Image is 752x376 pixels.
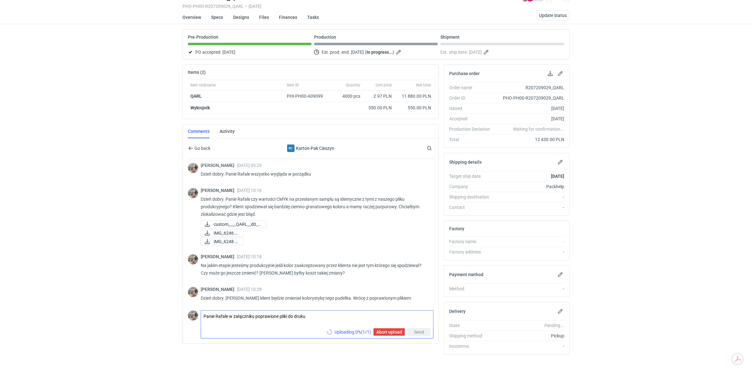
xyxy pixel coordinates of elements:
[190,94,202,99] a: QARL
[395,48,403,56] button: Edit estimated production end date
[335,330,371,335] p: Uploading 0 % (1/1)
[188,254,198,264] img: Michał Palasek
[188,70,206,75] h2: Items (2)
[449,173,495,179] div: Target ship date
[201,254,237,259] span: [PERSON_NAME]
[365,50,367,55] em: (
[495,95,564,101] div: PHO-PH00-R207209029_QARL
[190,83,215,88] span: Item nickname
[188,163,198,173] img: Michał Palasek
[449,160,482,165] h2: Shipping details
[495,286,564,292] div: -
[544,323,564,328] em: Pending...
[201,221,266,228] a: custom____QARL__d0__...
[449,116,495,122] div: Accepted
[397,105,431,111] div: 550.00 PLN
[495,333,564,339] div: Pickup
[483,48,491,56] button: Edit estimated shipping date
[245,4,247,9] span: •
[237,163,262,168] span: [DATE] 09:25
[201,311,433,328] textarea: Panie Rafale w załączniku poprawione pliki do druku
[190,105,210,110] strong: Wykrojnik
[287,83,299,88] span: Item ID
[183,10,201,24] a: Overview
[495,194,564,200] div: -
[188,287,198,297] img: Michał Palasek
[449,183,495,190] div: Company
[367,50,393,55] strong: In progress...
[449,286,495,292] div: Method
[557,70,564,77] button: Edit purchase order
[536,10,569,20] button: Update status
[259,144,362,152] div: Karton-Pak Cieszyn
[201,238,244,245] a: IMG_6248.jpg
[414,330,424,334] span: Send
[513,126,564,132] em: Waiting for confirmation...
[495,238,564,245] div: -
[201,229,244,237] a: IMG_6246.jpg
[188,310,198,321] img: Michał Palasek
[287,93,329,99] div: PHI-PH00-A09099
[495,84,564,91] div: R207209029_QARL
[449,105,495,112] div: Issued
[314,35,336,40] p: Production
[393,50,394,55] em: )
[449,249,495,255] div: Factory address
[307,10,319,24] a: Tasks
[539,13,567,18] span: Update status
[201,262,428,277] p: Na jakim etapie jesteśmy produkcyjnie jeśli kolor zaakceptowany przez klienta nie jest tym któreg...
[259,10,269,24] a: Files
[449,343,495,349] div: Incoterms
[201,195,428,218] p: Dzień dobry. Panie Rafale czy wartości CMYK na przesłanym samplu są identyczne z tymi z naszego p...
[449,194,495,200] div: Shipping destination
[495,183,564,190] div: Packhelp
[416,83,431,88] span: Net total
[214,221,261,228] span: custom____QARL__d0__...
[201,287,237,292] span: [PERSON_NAME]
[407,328,431,336] button: Send
[183,4,492,9] div: PHO-PH00-R207209029_QARL [DATE]
[188,144,211,152] button: Go back
[201,163,237,168] span: [PERSON_NAME]
[449,309,466,314] h2: Delivery
[547,70,554,77] button: Download PO
[287,144,295,152] figcaption: KC
[449,238,495,245] div: Factory name
[495,136,564,143] div: 12 430.00 PLN
[376,83,392,88] span: Unit price
[188,48,312,56] div: PO accepted:
[449,84,495,91] div: Order name
[222,48,235,56] span: [DATE]
[279,10,297,24] a: Finances
[376,330,402,334] span: Abort upload
[214,230,238,237] span: IMG_6246.jpg
[449,71,480,76] h2: Purchase order
[211,10,223,24] a: Specs
[557,308,564,315] button: Edit delivery details
[440,48,564,56] div: Est. ship date:
[201,221,264,228] div: custom____QARL__d0__oR207209029.pdf
[557,158,564,166] button: Edit shipping details
[495,343,564,349] div: -
[365,105,392,111] div: 550.00 PLN
[495,105,564,112] div: [DATE]
[449,226,464,231] h2: Factory
[237,188,262,193] span: [DATE] 10:16
[449,136,495,143] div: Total
[188,188,198,198] img: Michał Palasek
[365,93,392,99] div: 2.97 PLN
[188,35,218,40] p: Pre-Production
[495,204,564,210] div: -
[233,10,249,24] a: Designs
[449,126,495,132] div: Production Deviation
[449,333,495,339] div: Shipping method
[351,48,364,56] span: [DATE]
[214,238,238,245] span: IMG_6248.jpg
